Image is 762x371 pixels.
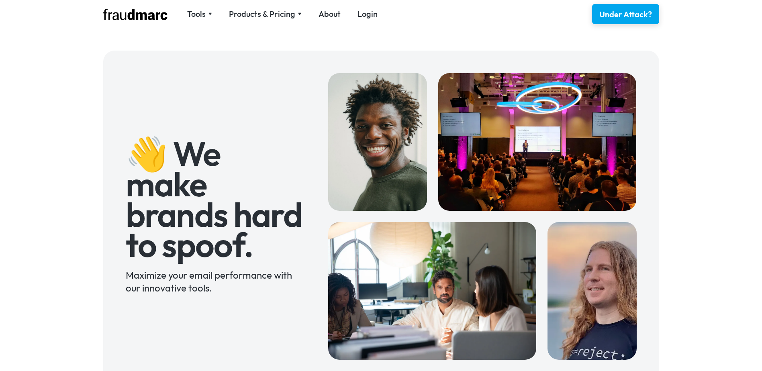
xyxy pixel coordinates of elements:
h1: 👋 We make brands hard to spoof. [126,139,306,260]
div: Maximize your email performance with our innovative tools. [126,269,306,294]
a: About [319,8,341,20]
div: Tools [187,8,206,20]
div: Tools [187,8,212,20]
a: Login [358,8,378,20]
div: Under Attack? [599,9,652,20]
div: Products & Pricing [229,8,295,20]
div: Products & Pricing [229,8,302,20]
a: Under Attack? [592,4,659,24]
